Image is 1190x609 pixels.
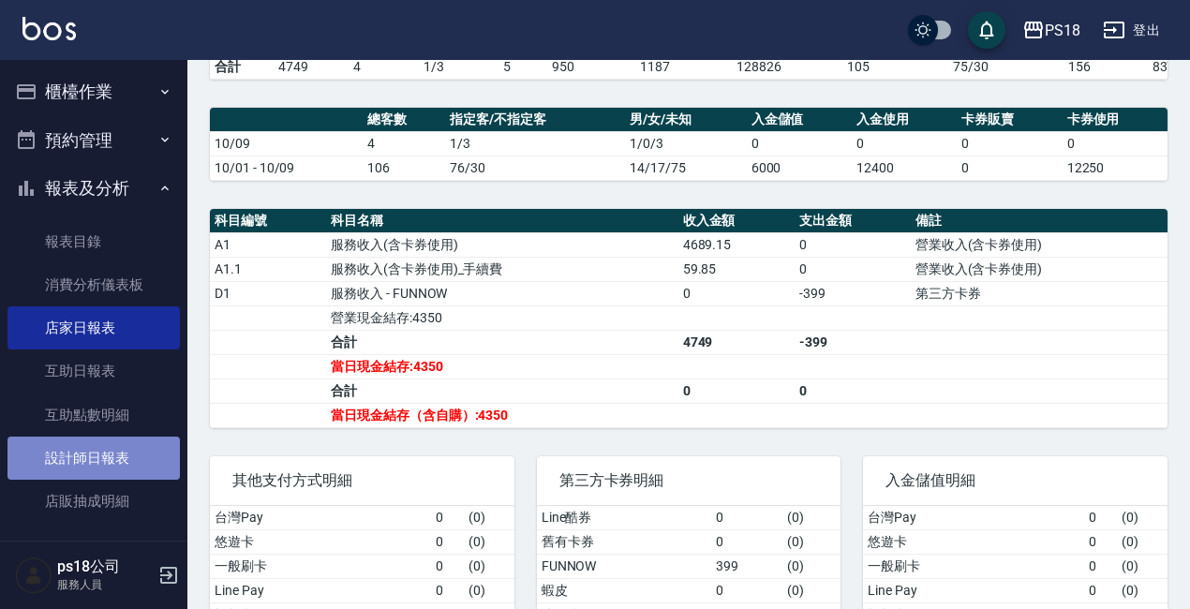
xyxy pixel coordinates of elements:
[431,529,464,554] td: 0
[711,554,782,578] td: 399
[363,108,446,132] th: 總客數
[7,530,180,579] button: 客戶管理
[431,578,464,602] td: 0
[1117,578,1168,602] td: ( 0 )
[795,281,911,305] td: -399
[210,108,1168,181] table: a dense table
[1117,554,1168,578] td: ( 0 )
[911,232,1168,257] td: 營業收入(含卡券使用)
[326,379,678,403] td: 合計
[747,131,852,156] td: 0
[957,156,1062,180] td: 0
[363,131,446,156] td: 4
[795,232,911,257] td: 0
[852,108,957,132] th: 入金使用
[210,554,431,578] td: 一般刷卡
[210,54,274,79] td: 合計
[795,257,911,281] td: 0
[464,578,514,602] td: ( 0 )
[498,54,547,79] td: 5
[419,54,498,79] td: 1/3
[7,437,180,480] a: 設計師日報表
[678,257,795,281] td: 59.85
[537,506,712,530] td: Line酷券
[948,54,1064,79] td: 75/30
[7,349,180,393] a: 互助日報表
[7,480,180,523] a: 店販抽成明細
[326,281,678,305] td: 服務收入 - FUNNOW
[625,131,746,156] td: 1/0/3
[22,17,76,40] img: Logo
[625,108,746,132] th: 男/女/未知
[57,576,153,593] p: 服務人員
[863,578,1084,602] td: Line Pay
[842,54,949,79] td: 105
[1084,506,1117,530] td: 0
[625,156,746,180] td: 14/17/75
[210,209,1168,428] table: a dense table
[7,116,180,165] button: 預約管理
[326,209,678,233] th: 科目名稱
[349,54,420,79] td: 4
[537,529,712,554] td: 舊有卡券
[711,506,782,530] td: 0
[911,281,1168,305] td: 第三方卡券
[464,554,514,578] td: ( 0 )
[7,67,180,116] button: 櫃檯作業
[7,306,180,349] a: 店家日報表
[464,529,514,554] td: ( 0 )
[1045,19,1080,42] div: PS18
[1063,131,1168,156] td: 0
[326,403,678,427] td: 當日現金結存（含自購）:4350
[1084,578,1117,602] td: 0
[795,209,911,233] th: 支出金額
[7,220,180,263] a: 報表目錄
[863,506,1084,530] td: 台灣Pay
[326,305,678,330] td: 營業現金結存:4350
[732,54,842,79] td: 128826
[210,209,326,233] th: 科目編號
[782,529,840,554] td: ( 0 )
[210,156,363,180] td: 10/01 - 10/09
[782,578,840,602] td: ( 0 )
[210,257,326,281] td: A1.1
[537,578,712,602] td: 蝦皮
[15,557,52,594] img: Person
[537,554,712,578] td: FUNNOW
[782,554,840,578] td: ( 0 )
[782,506,840,530] td: ( 0 )
[711,529,782,554] td: 0
[210,131,363,156] td: 10/09
[1084,554,1117,578] td: 0
[57,557,153,576] h5: ps18公司
[1064,54,1148,79] td: 156
[678,232,795,257] td: 4689.15
[326,354,678,379] td: 當日現金結存:4350
[445,108,625,132] th: 指定客/不指定客
[210,506,431,530] td: 台灣Pay
[232,471,492,490] span: 其他支付方式明細
[363,156,446,180] td: 106
[968,11,1005,49] button: save
[431,554,464,578] td: 0
[210,529,431,554] td: 悠遊卡
[547,54,635,79] td: 950
[885,471,1145,490] span: 入金儲值明細
[747,156,852,180] td: 6000
[863,529,1084,554] td: 悠遊卡
[911,257,1168,281] td: 營業收入(含卡券使用)
[957,108,1062,132] th: 卡券販賣
[464,506,514,530] td: ( 0 )
[1063,108,1168,132] th: 卡券使用
[326,257,678,281] td: 服務收入(含卡券使用)_手續費
[445,131,625,156] td: 1/3
[274,54,349,79] td: 4749
[210,281,326,305] td: D1
[445,156,625,180] td: 76/30
[678,281,795,305] td: 0
[7,263,180,306] a: 消費分析儀表板
[795,379,911,403] td: 0
[7,394,180,437] a: 互助點數明細
[431,506,464,530] td: 0
[747,108,852,132] th: 入金儲值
